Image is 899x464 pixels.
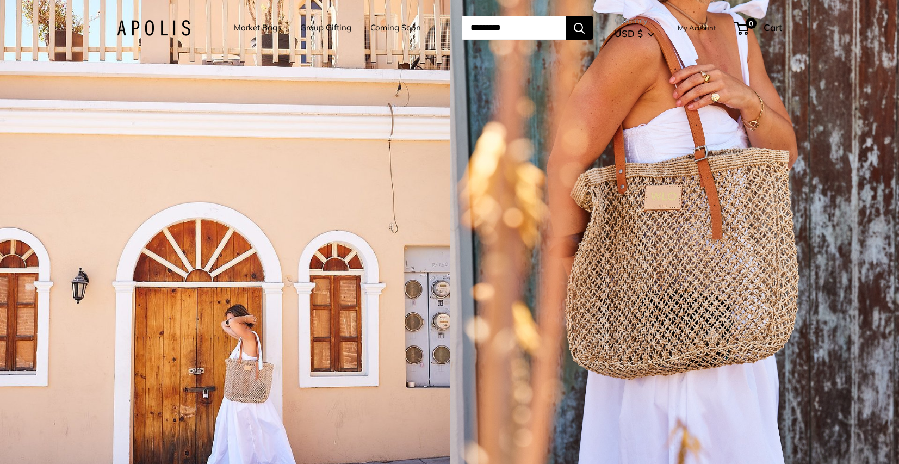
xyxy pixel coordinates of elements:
button: Search [566,16,593,40]
span: Cart [764,22,782,33]
button: USD $ [615,25,654,42]
a: Group Gifting [300,20,351,35]
a: Coming Soon [370,20,421,35]
a: 0 Cart [735,19,782,36]
span: 0 [746,18,757,29]
input: Search... [462,16,566,40]
img: Apolis [117,20,190,36]
a: My Account [678,21,716,34]
span: Currency [615,13,654,28]
a: Market Bags [234,20,281,35]
span: USD $ [615,28,643,39]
